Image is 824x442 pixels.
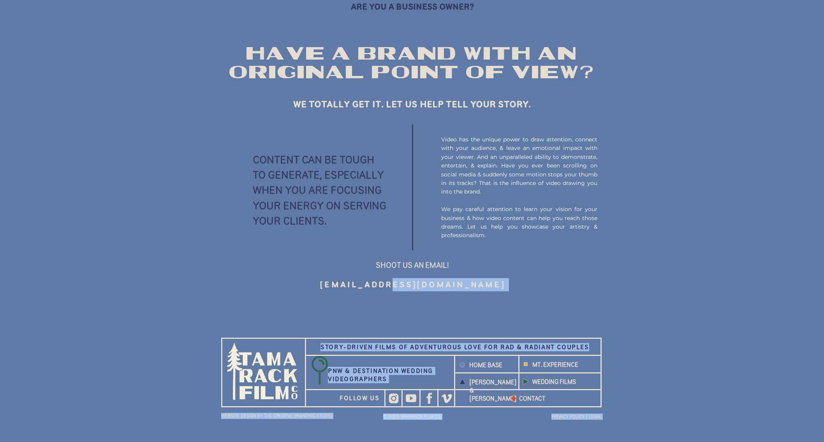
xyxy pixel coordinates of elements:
[328,367,433,384] h3: PNW & DESTINATION WEDDING VIDEOGRAPHERS
[221,413,334,419] a: WEBSITE DESIGN BY THE CREATIVE BRANDING STUDIO
[275,259,549,272] h3: SHOOT US AN EMAIL!
[275,97,549,110] h3: We totally get it. Let us help tell your story.
[470,378,509,384] a: [PERSON_NAME] & [PERSON_NAME]
[492,414,602,424] h3: PRIVACY POLICY / LEGAL
[470,379,516,402] b: [PERSON_NAME] & [PERSON_NAME]
[204,44,620,82] h2: HAVE A Brand With an original point of view?
[519,395,546,402] b: CONTACT
[532,378,576,385] b: WEDDING FILMS
[357,414,467,424] h3: © 2023 TAMARACK FILM CO.
[441,135,597,241] p: Video has the unique power to draw attention, connect with your audience, & leave an emotional im...
[519,394,584,405] a: CONTACT
[340,393,385,401] a: follow us
[253,152,388,228] h2: CONTENT CAN BE TOUGH TO GENERATE, ESPECIALLY WHEN YOU ARE FOCUSING YOUR ENERGY ON SERVING YOUR CL...
[307,343,603,352] h3: STORY-DRIVEN FILMS OF ADVENTUROUS LOVE FOR RAD & RADIANT COUPLES
[532,361,597,371] a: MT. EXPERIENCE
[276,278,549,291] h3: [EMAIL_ADDRESS][DOMAIN_NAME]
[532,378,597,388] a: WEDDING FILMS
[469,361,509,372] a: HOME BASE
[469,361,502,368] b: HOME BASE
[532,361,578,368] b: MT. EXPERIENCE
